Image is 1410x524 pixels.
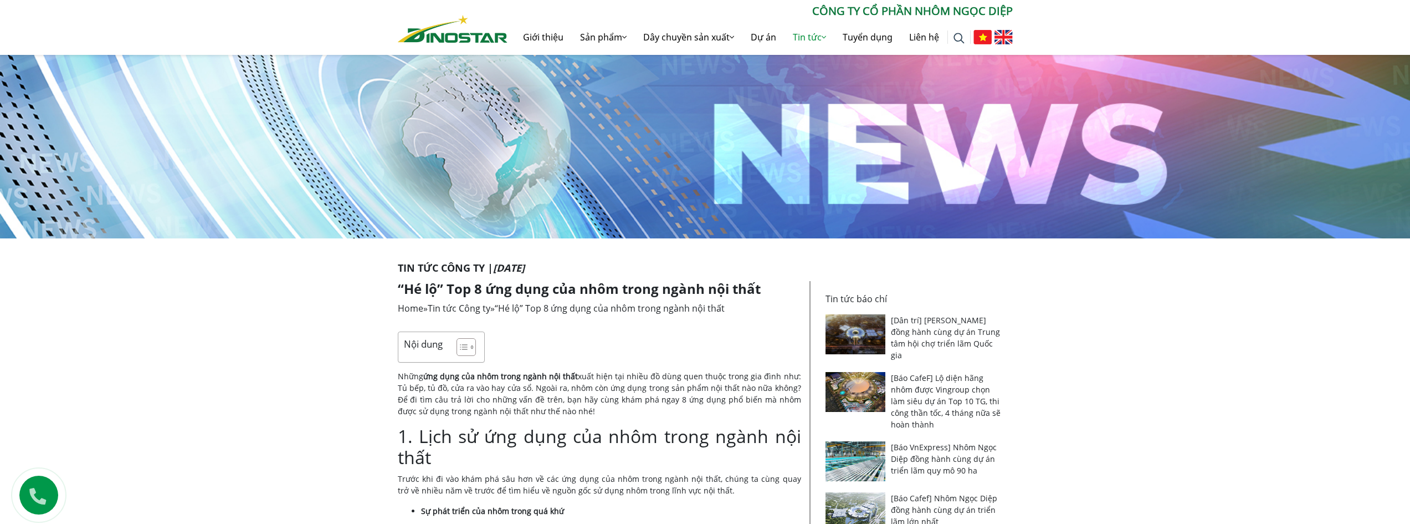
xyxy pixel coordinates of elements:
[785,19,834,55] a: Tin tức
[398,281,801,297] h1: “Hé lộ” Top 8 ứng dụng của nhôm trong ngành nội thất
[826,441,886,481] img: [Báo VnExpress] Nhôm Ngọc Diệp đồng hành cùng dự án triển lãm quy mô 90 ha
[398,473,801,496] p: Trước khi đi vào khám phá sâu hơn về các ứng dụng của nhôm trong ngành nội thất, chúng ta cùng qu...
[398,261,1013,276] p: Tin tức Công ty |
[901,19,947,55] a: Liên hệ
[421,506,564,516] strong: Sự phát triển của nhôm trong quá khứ
[742,19,785,55] a: Dự án
[495,302,725,314] span: “Hé lộ” Top 8 ứng dụng của nhôm trong ngành nội thất
[891,373,1001,430] a: [Báo CafeF] Lộ diện hãng nhôm được Vingroup chọn làm siêu dự án Top 10 TG, thi công thần tốc, 4 t...
[973,30,992,44] img: Tiếng Việt
[834,19,901,55] a: Tuyển dụng
[404,338,443,350] p: Nội dung
[515,19,572,55] a: Giới thiệu
[398,302,725,314] span: » »
[826,314,886,354] img: [Dân trí] Nhôm Ngọc Diệp đồng hành cùng dự án Trung tâm hội chợ triển lãm Quốc gia
[826,292,1006,306] p: Tin tức báo chí
[994,30,1013,44] img: English
[398,302,423,314] a: Home
[891,315,1000,360] a: [Dân trí] [PERSON_NAME] đồng hành cùng dự án Trung tâm hội chợ triển lãm Quốc gia
[398,426,801,469] h2: 1. Lịch sử ứng dụng của nhôm trong ngành nội thất
[891,442,997,476] a: [Báo VnExpress] Nhôm Ngọc Diệp đồng hành cùng dự án triển lãm quy mô 90 ha
[448,338,473,357] a: Toggle Table of Content
[398,15,507,43] img: Nhôm Dinostar
[398,370,801,417] p: Những xuất hiện tại nhiều đồ dùng quen thuộc trong gia đình như: Tủ bếp, tủ đồ, cửa ra vào hay cử...
[572,19,635,55] a: Sản phẩm
[826,372,886,412] img: [Báo CafeF] Lộ diện hãng nhôm được Vingroup chọn làm siêu dự án Top 10 TG, thi công thần tốc, 4 t...
[635,19,742,55] a: Dây chuyền sản xuất
[428,302,490,314] a: Tin tức Công ty
[423,371,578,381] strong: ứng dụng của nhôm trong ngành nội thất
[953,33,965,44] img: search
[493,261,525,274] i: [DATE]
[507,3,1013,19] p: CÔNG TY CỔ PHẦN NHÔM NGỌC DIỆP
